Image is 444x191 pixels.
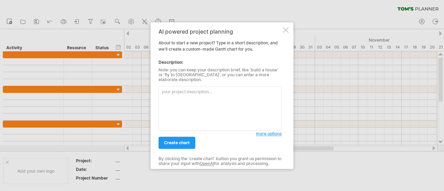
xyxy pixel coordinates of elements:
[256,131,282,137] a: more options
[159,156,282,166] div: By clicking the 'create chart' button you grant us permission to share your input with for analys...
[159,68,282,83] div: Note: you can keep your description brief, like 'build a house' or 'fly to [GEOGRAPHIC_DATA]', or...
[159,28,282,163] div: About to start a new project? Type in a short description, and we'll create a custom-made Gantt c...
[256,131,282,136] span: more options
[159,28,282,35] div: AI powered project planning
[159,137,195,149] a: create chart
[159,59,282,66] div: Description:
[200,161,214,166] a: OpenAI
[164,140,190,145] span: create chart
